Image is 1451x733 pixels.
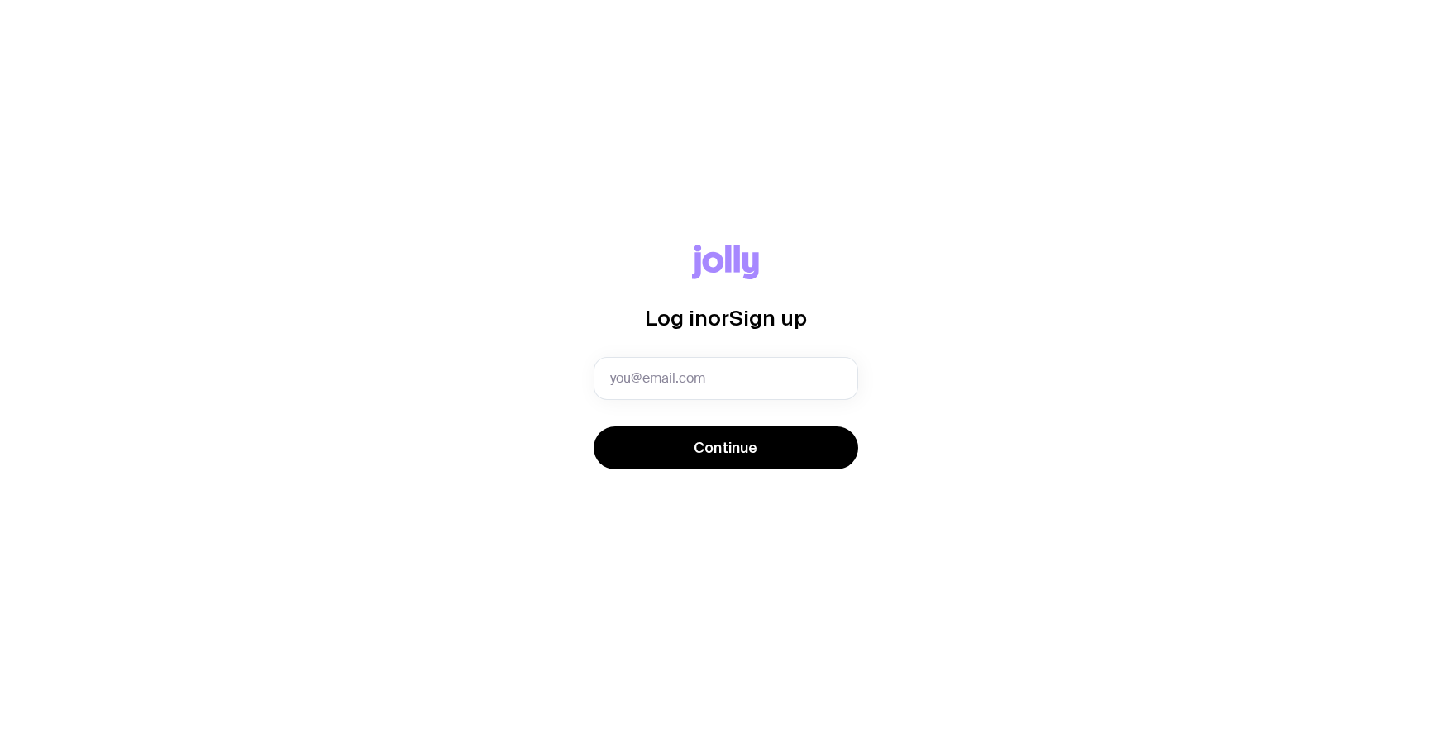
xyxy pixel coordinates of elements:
[708,306,729,330] span: or
[594,357,858,400] input: you@email.com
[694,438,757,458] span: Continue
[594,426,858,469] button: Continue
[729,306,807,330] span: Sign up
[645,306,708,330] span: Log in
